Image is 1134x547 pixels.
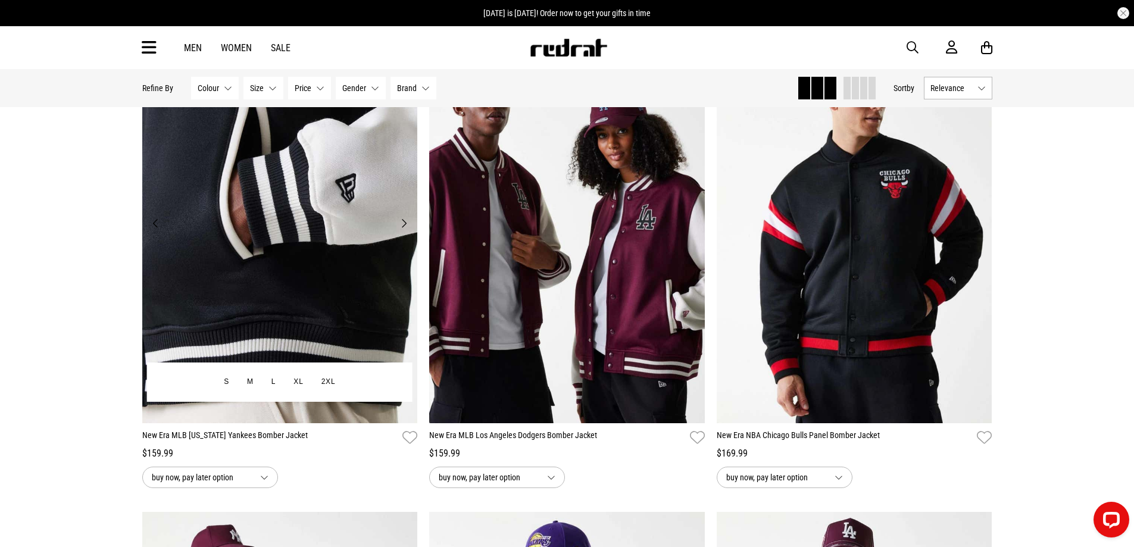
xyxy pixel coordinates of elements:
button: M [238,371,263,393]
button: Previous [148,216,163,230]
button: Size [243,77,283,99]
button: Gender [336,77,386,99]
div: $169.99 [717,446,992,461]
button: Next [396,216,411,230]
img: New Era Mlb Los Angeles Dodgers Bomber Jacket in Red [429,37,705,423]
span: by [907,83,914,93]
a: New Era MLB [US_STATE] Yankees Bomber Jacket [142,429,398,446]
img: New Era Nba Chicago Bulls Panel Bomber Jacket in Black [717,37,992,423]
button: S [215,371,238,393]
button: Colour [191,77,239,99]
button: buy now, pay later option [142,467,278,488]
span: Gender [342,83,366,93]
div: $159.99 [142,446,418,461]
span: Colour [198,83,219,93]
img: New Era Mlb New York Yankees Bomber Jacket in Black [142,37,418,423]
a: Sale [271,42,290,54]
p: Refine By [142,83,173,93]
span: buy now, pay later option [439,470,538,485]
span: buy now, pay later option [152,470,251,485]
img: Redrat logo [529,39,608,57]
button: Sortby [894,81,914,95]
button: 2XL [313,371,345,393]
button: Price [288,77,331,99]
button: Brand [391,77,436,99]
span: buy now, pay later option [726,470,825,485]
div: $159.99 [429,446,705,461]
span: [DATE] is [DATE]! Order now to get your gifts in time [483,8,651,18]
button: Relevance [924,77,992,99]
button: XL [285,371,312,393]
a: Women [221,42,252,54]
span: Size [250,83,264,93]
a: New Era MLB Los Angeles Dodgers Bomber Jacket [429,429,685,446]
span: Price [295,83,311,93]
button: buy now, pay later option [717,467,852,488]
button: L [263,371,285,393]
span: Relevance [930,83,973,93]
button: buy now, pay later option [429,467,565,488]
span: Brand [397,83,417,93]
a: Men [184,42,202,54]
a: New Era NBA Chicago Bulls Panel Bomber Jacket [717,429,973,446]
iframe: LiveChat chat widget [1084,497,1134,547]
